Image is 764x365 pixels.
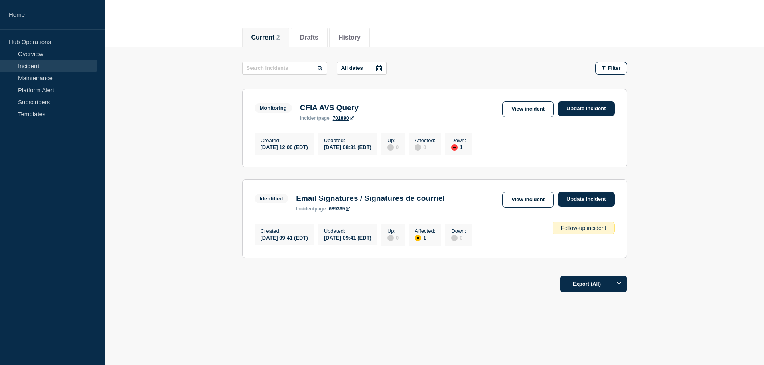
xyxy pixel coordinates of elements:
h3: CFIA AVS Query [300,103,359,112]
div: [DATE] 12:00 (EDT) [261,143,308,150]
button: All dates [337,62,387,75]
span: Filter [608,65,621,71]
span: Identified [255,194,288,203]
p: Down : [451,228,466,234]
div: 0 [387,234,399,241]
div: [DATE] 08:31 (EDT) [324,143,371,150]
div: 1 [451,143,466,151]
p: Affected : [415,137,435,143]
p: page [296,206,326,212]
span: incident [296,206,314,212]
a: View incident [502,101,554,117]
p: Created : [261,228,308,234]
button: Filter [595,62,627,75]
div: 1 [415,234,435,241]
div: [DATE] 09:41 (EDT) [324,234,371,241]
span: 2 [276,34,280,41]
p: Down : [451,137,466,143]
h3: Email Signatures / Signatures de courriel [296,194,445,203]
p: Up : [387,137,399,143]
div: affected [415,235,421,241]
a: View incident [502,192,554,208]
div: 0 [451,234,466,241]
div: 0 [387,143,399,151]
p: All dates [341,65,363,71]
button: Export (All) [560,276,627,292]
button: Drafts [300,34,318,41]
p: Updated : [324,137,371,143]
a: 701890 [333,115,354,121]
input: Search incidents [242,62,327,75]
div: Follow-up incident [553,222,615,234]
a: Update incident [558,101,615,116]
p: page [300,115,330,121]
div: disabled [415,144,421,151]
div: disabled [387,235,394,241]
button: Current 2 [251,34,280,41]
div: [DATE] 09:41 (EDT) [261,234,308,241]
span: incident [300,115,318,121]
span: Monitoring [255,103,292,113]
p: Affected : [415,228,435,234]
div: disabled [451,235,458,241]
div: down [451,144,458,151]
a: Update incident [558,192,615,207]
div: 0 [415,143,435,151]
div: disabled [387,144,394,151]
p: Up : [387,228,399,234]
p: Created : [261,137,308,143]
p: Updated : [324,228,371,234]
button: Options [611,276,627,292]
a: 689365 [329,206,350,212]
button: History [338,34,361,41]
